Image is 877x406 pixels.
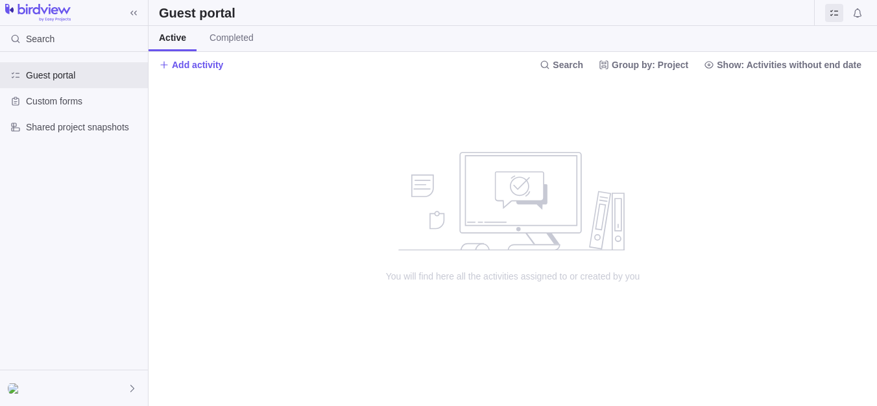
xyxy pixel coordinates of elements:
span: Show: Activities without end date [699,56,867,74]
span: Notifications [848,4,867,22]
span: Search [26,32,54,45]
a: Completed [199,26,264,51]
span: Shared project snapshots [26,121,143,134]
span: Completed [210,31,254,44]
span: Show: Activities without end date [717,58,861,71]
h2: Guest portal [159,4,235,22]
span: Group by: Project [594,56,693,74]
span: Guest portal [825,4,843,22]
span: Add activity [159,56,223,74]
div: Alan [8,381,23,396]
span: You will find here all the activities assigned to or created by you [383,270,643,283]
span: Search [553,58,583,71]
span: Custom forms [26,95,143,108]
div: no data to show [149,77,877,406]
a: Notifications [848,10,867,20]
img: logo [5,4,71,22]
a: Guest portal [825,10,843,20]
span: Group by: Project [612,58,688,71]
span: Guest portal [26,69,143,82]
a: Active [149,26,197,51]
span: Active [159,31,186,44]
span: Search [535,56,588,74]
img: Show [8,383,23,394]
span: Add activity [172,58,223,71]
